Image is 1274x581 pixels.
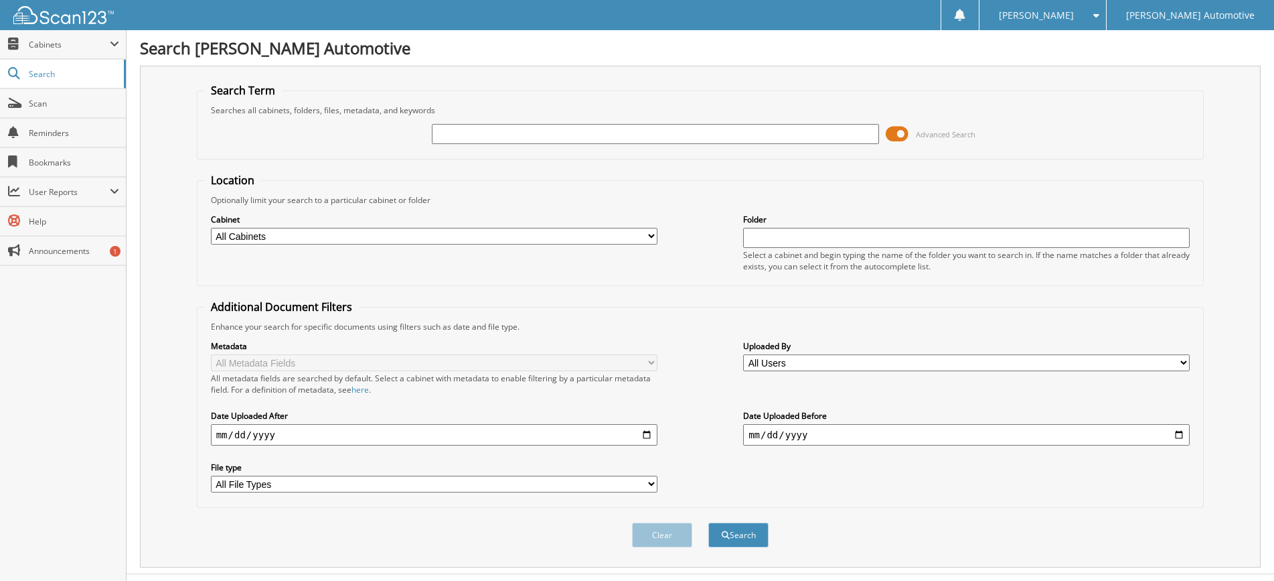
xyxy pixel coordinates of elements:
label: Date Uploaded After [211,410,657,422]
span: User Reports [29,186,110,198]
span: [PERSON_NAME] [999,11,1074,19]
div: All metadata fields are searched by default. Select a cabinet with metadata to enable filtering b... [211,373,657,395]
span: Reminders [29,127,119,139]
input: end [743,424,1190,446]
button: Clear [632,523,692,547]
div: Enhance your search for specific documents using filters such as date and file type. [204,321,1197,332]
button: Search [708,523,769,547]
span: Help [29,216,119,227]
label: Folder [743,214,1190,225]
label: File type [211,462,657,473]
input: start [211,424,657,446]
label: Date Uploaded Before [743,410,1190,422]
span: Bookmarks [29,157,119,168]
span: Cabinets [29,39,110,50]
span: Scan [29,98,119,109]
h1: Search [PERSON_NAME] Automotive [140,37,1261,59]
span: [PERSON_NAME] Automotive [1126,11,1255,19]
span: Advanced Search [916,129,975,139]
label: Cabinet [211,214,657,225]
img: scan123-logo-white.svg [13,6,114,24]
legend: Search Term [204,83,282,98]
div: Searches all cabinets, folders, files, metadata, and keywords [204,105,1197,116]
span: Announcements [29,245,119,257]
legend: Location [204,173,261,188]
label: Metadata [211,340,657,352]
div: Optionally limit your search to a particular cabinet or folder [204,194,1197,206]
div: 1 [110,246,121,257]
div: Select a cabinet and begin typing the name of the folder you want to search in. If the name match... [743,249,1190,272]
label: Uploaded By [743,340,1190,352]
span: Search [29,68,117,80]
a: here [351,384,369,395]
legend: Additional Document Filters [204,300,359,314]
